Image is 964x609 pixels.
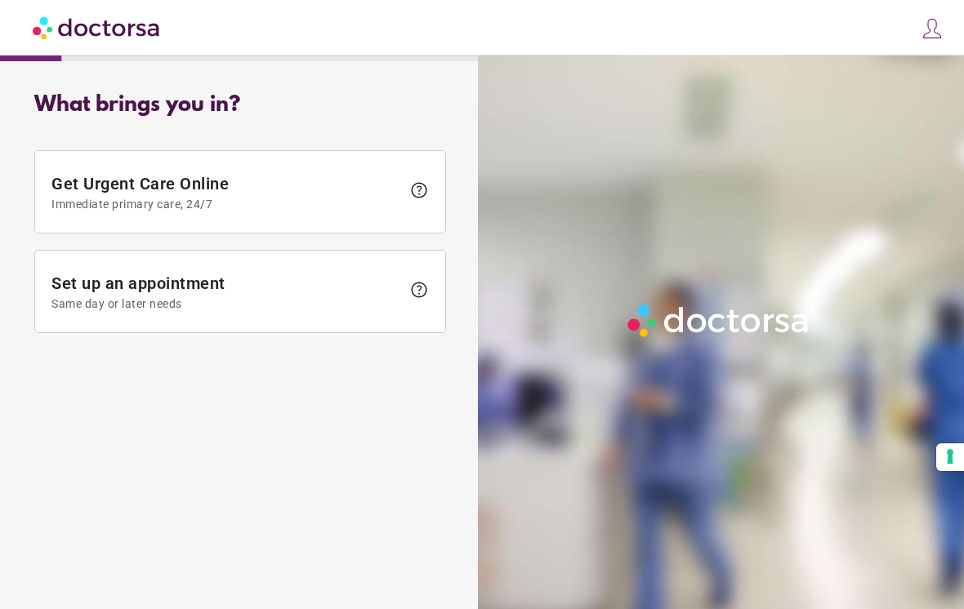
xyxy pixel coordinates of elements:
[51,174,401,211] span: Get Urgent Care Online
[34,93,446,118] div: What brings you in?
[51,273,401,310] span: Set up an appointment
[623,299,815,342] img: Logo-Doctorsa-trans-White-partial-flat.png
[51,297,401,310] span: Same day or later needs
[921,17,944,40] img: icons8-customer-100.png
[409,280,429,300] span: help
[51,198,401,211] span: Immediate primary care, 24/7
[409,180,429,200] span: help
[33,9,162,46] img: Doctorsa.com
[936,443,964,471] button: Your consent preferences for tracking technologies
